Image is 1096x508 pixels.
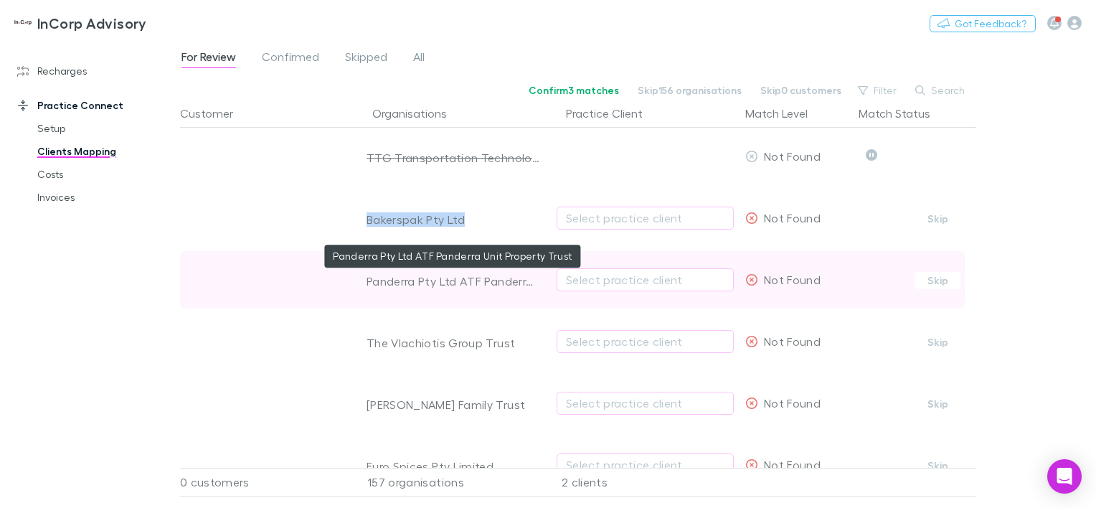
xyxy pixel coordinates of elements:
[6,6,156,40] a: InCorp Advisory
[23,140,188,163] a: Clients Mapping
[745,99,825,128] button: Match Level
[915,395,960,413] button: Skip
[180,99,250,128] button: Customer
[367,398,540,412] div: [PERSON_NAME] Family Trust
[764,458,821,471] span: Not Found
[352,468,546,497] div: 157 organisations
[751,82,851,99] button: Skip0 customers
[915,272,960,289] button: Skip
[23,163,188,186] a: Costs
[851,82,905,99] button: Filter
[14,14,32,32] img: InCorp Advisory's Logo
[37,14,147,32] h3: InCorp Advisory
[3,94,188,117] a: Practice Connect
[915,334,960,351] button: Skip
[628,82,751,99] button: Skip156 organisations
[557,330,734,353] button: Select practice client
[557,268,734,291] button: Select practice client
[3,60,188,83] a: Recharges
[764,334,821,348] span: Not Found
[764,273,821,286] span: Not Found
[566,271,724,288] div: Select practice client
[367,151,540,165] div: TTG Transportation Technology Pty Limited
[908,82,973,99] button: Search
[557,207,734,230] button: Select practice client
[566,99,660,128] button: Practice Client
[930,15,1036,32] button: Got Feedback?
[372,99,464,128] button: Organisations
[367,336,540,350] div: The Vlachiotis Group Trust
[367,459,540,474] div: Euro Spices Pty Limited
[566,333,724,350] div: Select practice client
[764,149,821,163] span: Not Found
[546,468,740,497] div: 2 clients
[23,186,188,209] a: Invoices
[557,453,734,476] button: Select practice client
[859,99,948,128] button: Match Status
[764,396,821,410] span: Not Found
[345,50,387,68] span: Skipped
[262,50,319,68] span: Confirmed
[519,82,628,99] button: Confirm3 matches
[23,117,188,140] a: Setup
[557,392,734,415] button: Select practice client
[915,457,960,474] button: Skip
[915,210,960,227] button: Skip
[413,50,425,68] span: All
[764,211,821,225] span: Not Found
[180,468,352,497] div: 0 customers
[866,149,877,161] svg: Skipped
[1047,459,1082,494] div: Open Intercom Messenger
[566,395,724,412] div: Select practice client
[367,274,540,288] div: Panderra Pty Ltd ATF Panderra Unit Property Trust
[566,456,724,474] div: Select practice client
[181,50,236,68] span: For Review
[566,210,724,227] div: Select practice client
[367,212,540,227] div: Bakerspak Pty Ltd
